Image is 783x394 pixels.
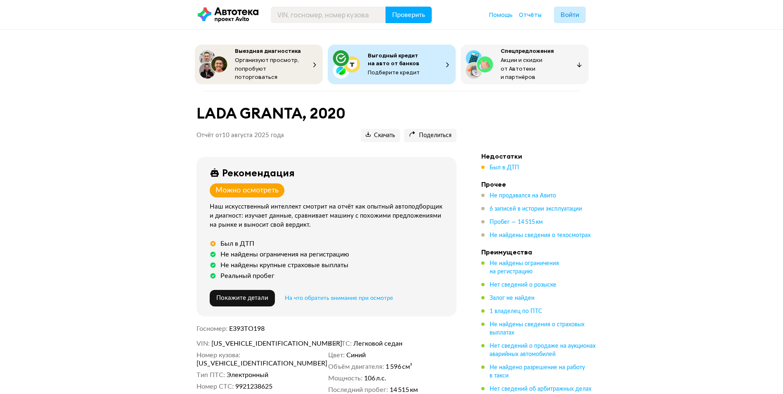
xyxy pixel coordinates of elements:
span: Не продавался на Авито [490,193,556,199]
dt: Номер СТС [196,382,234,391]
dt: Последний пробег [328,386,388,394]
p: Отчёт от 10 августа 2025 года [196,131,284,140]
span: Поделиться [409,132,452,140]
dt: Номер кузова [196,351,240,359]
span: Спецпредложения [501,47,554,55]
span: [US_VEHICLE_IDENTIFICATION_NUMBER] [196,359,291,368]
dt: Тип ТС [328,339,352,348]
span: Пробег — 14 515 км [490,219,543,225]
span: Легковой седан [353,339,402,348]
h4: Недостатки [481,152,597,160]
span: Акции и скидки от Автотеки и партнёров [501,56,542,81]
span: Не найдены ограничения на регистрацию [490,261,559,275]
span: 1 596 см³ [386,363,412,371]
span: Нет сведений о продаже на аукционах аварийных автомобилей [490,343,596,357]
h1: LADA GRANTA, 2020 [196,104,457,122]
button: Войти [554,7,586,23]
dt: VIN [196,339,210,348]
span: 14 515 км [390,386,418,394]
div: Реальный пробег [220,272,274,280]
span: Нет сведений о розыске [490,282,556,288]
button: Покажите детали [210,290,275,306]
span: Нет сведений об арбитражных делах [490,386,591,392]
div: Рекомендация [222,167,295,178]
div: Наш искусственный интеллект смотрит на отчёт как опытный автоподборщик и диагност: изучает данные... [210,202,447,230]
span: Скачать [366,132,395,140]
span: Подберите кредит [368,69,420,76]
span: 1 владелец по ПТС [490,309,542,314]
span: Синий [346,351,366,359]
span: Не найдены сведения о страховых выплатах [490,322,584,336]
span: Электронный [227,371,268,379]
button: Скачать [361,129,400,142]
button: Поделиться [404,129,457,142]
span: На что обратить внимание при осмотре [285,295,393,301]
h4: Преимущества [481,248,597,256]
span: 6 записей в истории эксплуатации [490,206,582,212]
span: Проверить [392,12,425,18]
span: Войти [561,12,579,18]
span: Е393ТО198 [229,325,265,332]
button: Проверить [386,7,432,23]
div: Был в ДТП [220,240,254,248]
span: [US_VEHICLE_IDENTIFICATION_NUMBER] [211,339,306,348]
div: Не найдены ограничения на регистрацию [220,250,349,259]
dt: Объём двигателя [328,363,384,371]
button: Выездная диагностикаОрганизуют просмотр, попробуют поторговаться [195,45,323,84]
span: Был в ДТП [490,165,519,171]
a: Помощь [489,11,513,19]
span: Выгодный кредит на авто от банков [368,52,419,67]
dt: Тип ПТС [196,371,225,379]
h4: Прочее [481,180,597,188]
div: Не найдены крупные страховые выплаты [220,261,348,269]
button: СпецпредложенияАкции и скидки от Автотеки и партнёров [461,45,589,84]
button: Выгодный кредит на авто от банковПодберите кредит [328,45,456,84]
span: Не найдено разрешение на работу в такси [490,365,585,379]
div: Можно осмотреть [215,186,279,195]
dt: Цвет [328,351,345,359]
span: Организуют просмотр, попробуют поторговаться [235,56,299,81]
span: Не найдены сведения о техосмотрах [490,233,591,238]
span: Покажите детали [216,295,268,301]
a: Отчёты [519,11,542,19]
input: VIN, госномер, номер кузова [271,7,386,23]
span: Выездная диагностика [235,47,301,55]
span: 106 л.с. [364,374,386,382]
dt: Мощность [328,374,362,382]
span: 9921238625 [235,382,272,391]
span: Залог не найден [490,295,535,301]
dt: Госномер [196,325,227,333]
